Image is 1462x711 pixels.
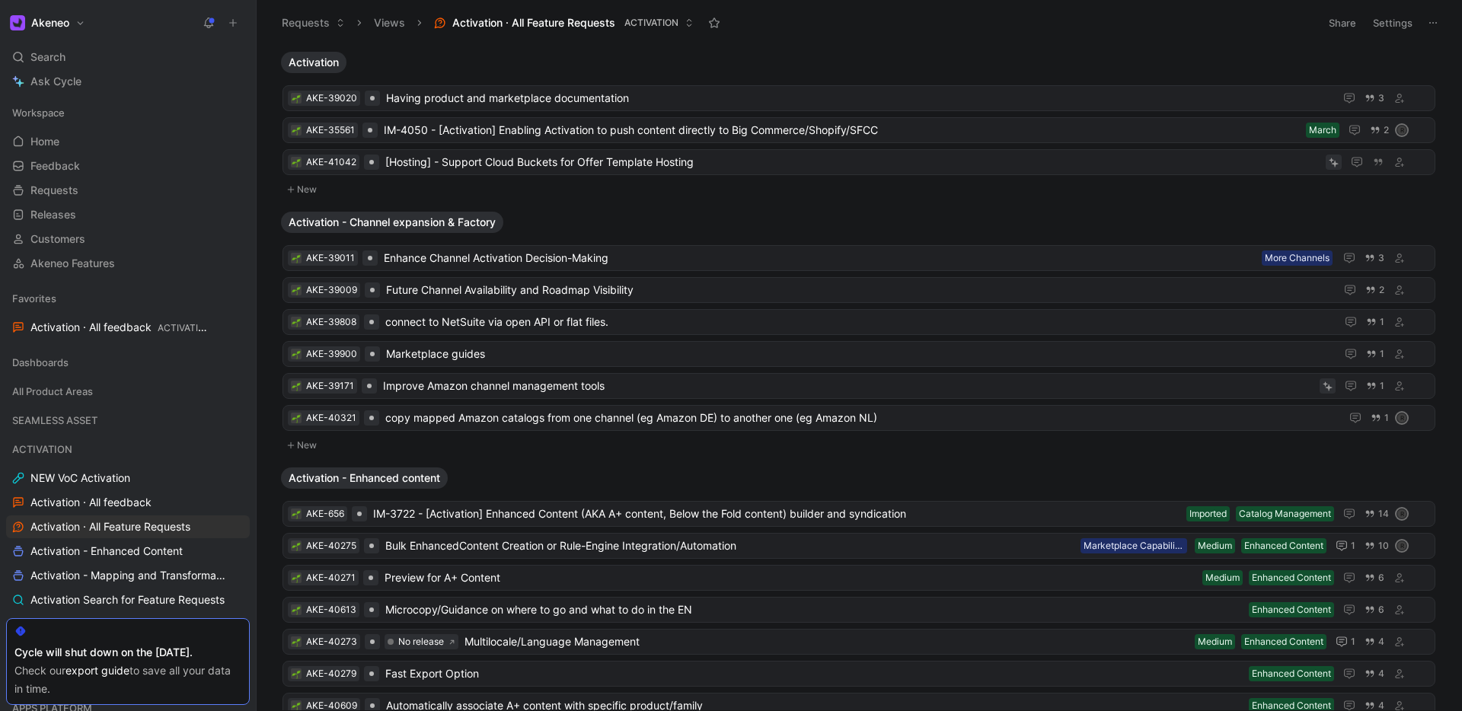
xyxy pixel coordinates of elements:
a: Activation · All cycle recordings [6,613,250,636]
div: 🌱 [291,125,302,136]
span: Activation Search for Feature Requests [30,592,225,607]
button: AkeneoAkeneo [6,12,89,33]
a: 🌱AKE-39020Having product and marketplace documentation3 [283,85,1435,111]
button: 🌱 [291,157,302,167]
button: Activation - Enhanced content [281,467,448,489]
div: All Product Areas [6,380,250,407]
span: 6 [1378,573,1384,582]
div: All Product Areas [6,380,250,403]
span: Search [30,48,65,66]
div: AKE-39171 [306,378,354,394]
span: 2 [1379,285,1384,295]
span: Activation - Enhanced content [289,470,440,486]
div: AKE-35561 [306,123,355,138]
button: Activation - Channel expansion & Factory [281,212,503,233]
span: 6 [1378,605,1384,614]
a: Customers [6,228,250,250]
div: More Channels [1265,250,1330,266]
div: AKE-40275 [306,538,356,553]
a: 🌱AKE-40279Fast Export OptionEnhanced Content4 [283,661,1435,687]
img: 🌱 [292,670,301,679]
span: Ask Cycle [30,72,81,91]
span: 10 [1378,541,1389,550]
span: 2 [1384,126,1389,135]
span: Activation - Enhanced Content [30,544,183,559]
div: AKE-40321 [306,410,356,426]
span: connect to NetSuite via open API or flat files. [385,313,1330,331]
a: NEW VoC Activation [6,467,250,489]
span: 14 [1378,509,1389,518]
button: 🌱 [291,668,302,679]
span: 3 [1378,253,1384,263]
div: Enhanced Content [1252,570,1331,585]
div: 🌱 [291,413,302,423]
div: Enhanced Content [1244,634,1323,649]
div: Cycle will shut down on the [DATE]. [14,643,241,662]
span: Feedback [30,158,80,174]
span: IM-3722 - [Activation] Enhanced Content (AKA A+ content, Below the Fold content) builder and synd... [373,505,1180,523]
div: AKE-39900 [306,346,357,362]
span: NEW VoC Activation [30,470,130,486]
button: 2 [1362,282,1387,298]
div: 🌱 [291,381,302,391]
button: 1 [1363,346,1387,362]
div: ACTIVATION [6,438,250,461]
span: ACTIVATION [12,442,72,457]
div: SEAMLESS ASSET [6,409,250,436]
span: Activation - Mapping and Transformation [30,568,229,583]
div: R [1397,509,1407,519]
span: Improve Amazon channel management tools [383,377,1314,395]
span: Activation - Channel expansion & Factory [289,215,496,230]
button: 🌱 [291,509,302,519]
img: 🌱 [292,574,301,583]
img: 🌱 [292,158,301,167]
button: Requests [275,11,352,34]
span: Activation · All cycle recordings [30,617,187,632]
button: Activation · All Feature RequestsACTIVATION [427,11,701,34]
button: 1 [1363,378,1387,394]
button: 3 [1361,90,1387,107]
img: Akeneo [10,15,25,30]
div: AKE-39020 [306,91,357,106]
button: 🌱 [291,285,302,295]
div: Medium [1198,538,1232,553]
a: Requests [6,179,250,202]
div: Enhanced Content [1252,666,1331,681]
img: 🌱 [292,542,301,551]
div: Favorites [6,287,250,310]
img: 🌱 [292,318,301,327]
img: 🌱 [292,414,301,423]
a: Activation · All feedback [6,491,250,514]
div: Medium [1205,570,1240,585]
span: Workspace [12,105,65,120]
div: AKE-656 [306,506,344,521]
button: 2 [1367,122,1392,139]
div: Search [6,46,250,69]
span: 1 [1351,637,1355,646]
span: 1 [1384,413,1389,422]
button: 🌱 [291,700,302,711]
div: Catalog Management [1239,506,1331,521]
div: SEAMLESS ASSET [6,409,250,432]
div: AKE-39011 [306,250,355,266]
div: AKE-41042 [306,155,356,170]
button: 🌱 [291,572,302,583]
span: 3 [1378,94,1384,103]
a: Activation - Mapping and Transformation [6,564,250,587]
span: 4 [1378,669,1384,678]
div: Enhanced Content [1244,538,1323,553]
div: AKE-40273 [306,634,357,649]
span: Requests [30,183,78,198]
button: 14 [1361,505,1392,522]
img: 🌱 [292,350,301,359]
span: 1 [1380,317,1384,327]
div: 🌱 [291,636,302,647]
a: 🌱AKE-656IM-3722 - [Activation] Enhanced Content (AKA A+ content, Below the Fold content) builder ... [283,501,1435,527]
div: ActivationNew [275,52,1443,199]
button: 4 [1361,633,1387,650]
span: Preview for A+ Content [385,569,1196,587]
img: 🌱 [292,126,301,136]
span: [Hosting] - Support Cloud Buckets for Offer Template Hosting [385,153,1320,171]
